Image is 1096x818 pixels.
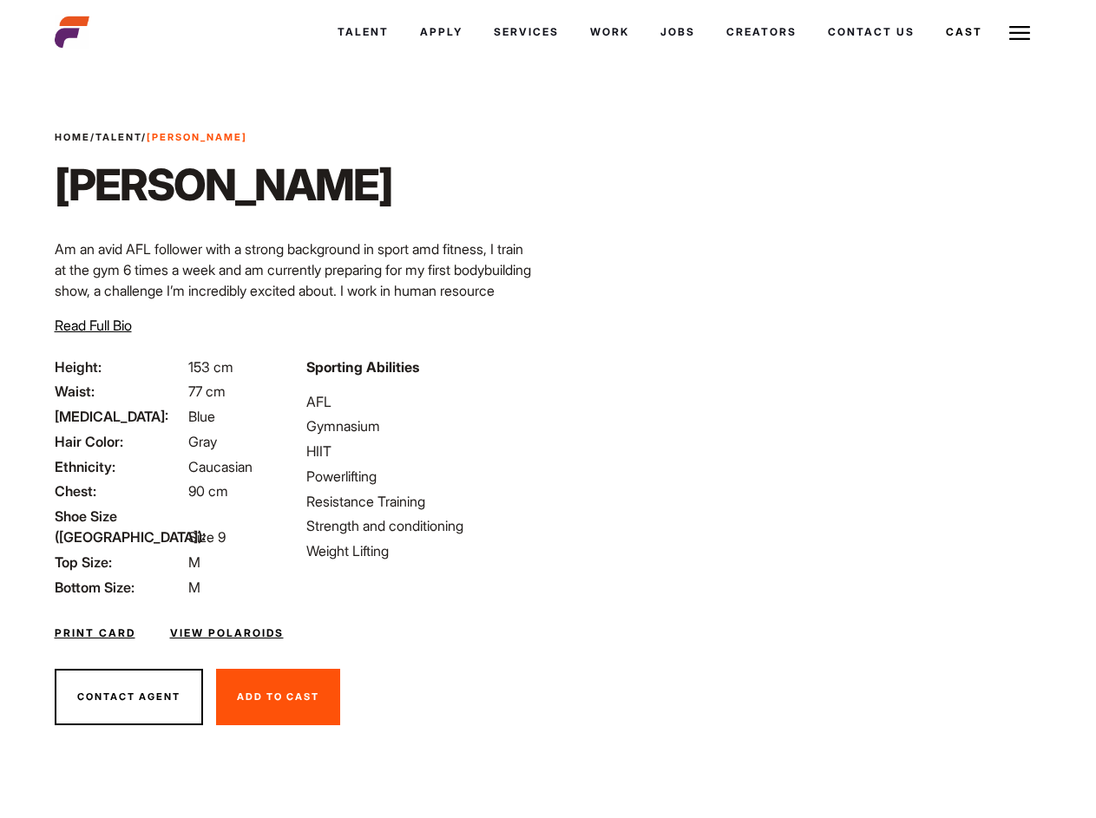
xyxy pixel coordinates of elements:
strong: Sporting Abilities [306,358,419,376]
a: Apply [404,9,478,56]
img: cropped-aefm-brand-fav-22-square.png [55,15,89,49]
span: Blue [188,408,215,425]
li: Weight Lifting [306,540,537,561]
li: Powerlifting [306,466,537,487]
span: 77 cm [188,383,226,400]
a: Cast [930,9,998,56]
span: [MEDICAL_DATA]: [55,406,185,427]
span: Gray [188,433,217,450]
span: Top Size: [55,552,185,573]
a: Home [55,131,90,143]
button: Read Full Bio [55,315,132,336]
a: Jobs [645,9,711,56]
span: Size 9 [188,528,226,546]
span: Add To Cast [237,690,319,703]
li: Strength and conditioning [306,515,537,536]
span: Shoe Size ([GEOGRAPHIC_DATA]): [55,506,185,547]
span: M [188,579,200,596]
a: Contact Us [812,9,930,56]
h1: [PERSON_NAME] [55,159,392,211]
span: 90 cm [188,482,228,500]
a: Print Card [55,625,135,641]
span: Read Full Bio [55,317,132,334]
img: Burger icon [1009,23,1030,43]
a: Creators [711,9,812,56]
li: AFL [306,391,537,412]
span: Caucasian [188,458,253,475]
a: Talent [322,9,404,56]
span: / / [55,130,247,145]
button: Add To Cast [216,669,340,726]
span: Bottom Size: [55,577,185,598]
a: Talent [95,131,141,143]
a: Work [574,9,645,56]
span: M [188,553,200,571]
span: Waist: [55,381,185,402]
span: Height: [55,357,185,377]
span: Hair Color: [55,431,185,452]
li: Resistance Training [306,491,537,512]
span: Chest: [55,481,185,501]
button: Contact Agent [55,669,203,726]
a: Services [478,9,574,56]
span: 153 cm [188,358,233,376]
a: View Polaroids [170,625,284,641]
span: Ethnicity: [55,456,185,477]
strong: [PERSON_NAME] [147,131,247,143]
p: Am an avid AFL follower with a strong background in sport amd fitness, I train at the gym 6 times... [55,239,538,405]
li: HIIT [306,441,537,461]
li: Gymnasium [306,416,537,436]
